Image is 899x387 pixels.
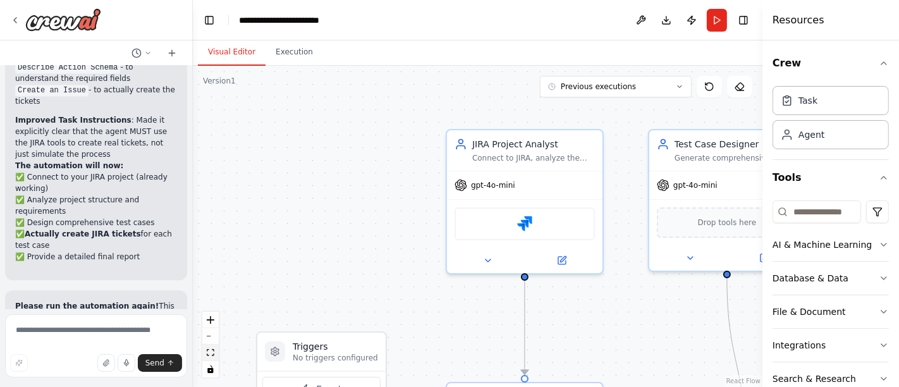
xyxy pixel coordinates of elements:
[728,250,800,266] button: Open in side panel
[773,329,889,362] button: Integrations
[15,61,177,84] li: - to understand the required fields
[675,153,797,163] div: Generate comprehensive test cases based on project analysis, covering functional testing, edge ca...
[773,339,826,352] div: Integrations
[773,81,889,159] div: Crew
[526,253,597,268] button: Open in side panel
[518,279,531,375] g: Edge from 11a80533-1802-49eb-a4af-afe114e87eab to ac65eeab-9a2e-4053-a2f3-7ebf64776036
[293,340,378,353] h3: Triggers
[673,180,718,190] span: gpt-4o-mini
[773,272,848,285] div: Database & Data
[773,305,846,318] div: File & Document
[648,129,806,272] div: Test Case DesignerGenerate comprehensive test cases based on project analysis, covering functiona...
[446,129,604,274] div: JIRA Project AnalystConnect to JIRA, analyze the project structure, gather project information in...
[773,13,824,28] h4: Resources
[561,82,636,92] span: Previous executions
[15,302,159,310] strong: Please run the automation again!
[472,153,595,163] div: Connect to JIRA, analyze the project structure, gather project information including requirements...
[517,216,532,231] img: Jira
[726,378,761,384] a: React Flow attribution
[15,161,123,170] strong: The automation will now:
[203,76,236,86] div: Version 1
[202,361,219,378] button: toggle interactivity
[15,114,177,160] p: : Made it explicitly clear that the agent MUST use the JIRA tools to create real tickets, not jus...
[15,116,131,125] strong: Improved Task Instructions
[15,217,177,228] li: ✅ Design comprehensive test cases
[266,39,323,66] button: Execution
[698,216,757,229] span: Drop tools here
[773,228,889,261] button: AI & Machine Learning
[472,138,595,150] div: JIRA Project Analyst
[15,300,177,380] p: This time it will actually create the JIRA test case tickets in your project. The agent now has t...
[15,85,89,96] code: Create an Issue
[540,76,692,97] button: Previous executions
[773,238,872,251] div: AI & Machine Learning
[202,328,219,345] button: zoom out
[10,354,28,372] button: Improve this prompt
[798,128,824,141] div: Agent
[675,138,797,150] div: Test Case Designer
[15,228,177,251] li: ✅ for each test case
[15,171,177,194] li: ✅ Connect to your JIRA project (already working)
[773,295,889,328] button: File & Document
[798,94,817,107] div: Task
[138,354,182,372] button: Send
[202,312,219,378] div: React Flow controls
[202,312,219,328] button: zoom in
[15,251,177,262] li: ✅ Provide a detailed final report
[145,358,164,368] span: Send
[773,372,856,385] div: Search & Research
[15,84,177,107] li: - to actually create the tickets
[97,354,115,372] button: Upload files
[126,46,157,61] button: Switch to previous chat
[773,160,889,195] button: Tools
[25,230,141,238] strong: Actually create JIRA tickets
[239,14,343,27] nav: breadcrumb
[198,39,266,66] button: Visual Editor
[293,353,378,363] p: No triggers configured
[735,11,752,29] button: Hide right sidebar
[15,62,120,73] code: Describe Action Schema
[118,354,135,372] button: Click to speak your automation idea
[162,46,182,61] button: Start a new chat
[773,46,889,81] button: Crew
[202,345,219,361] button: fit view
[471,180,515,190] span: gpt-4o-mini
[25,8,101,31] img: Logo
[15,194,177,217] li: ✅ Analyze project structure and requirements
[773,262,889,295] button: Database & Data
[200,11,218,29] button: Hide left sidebar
